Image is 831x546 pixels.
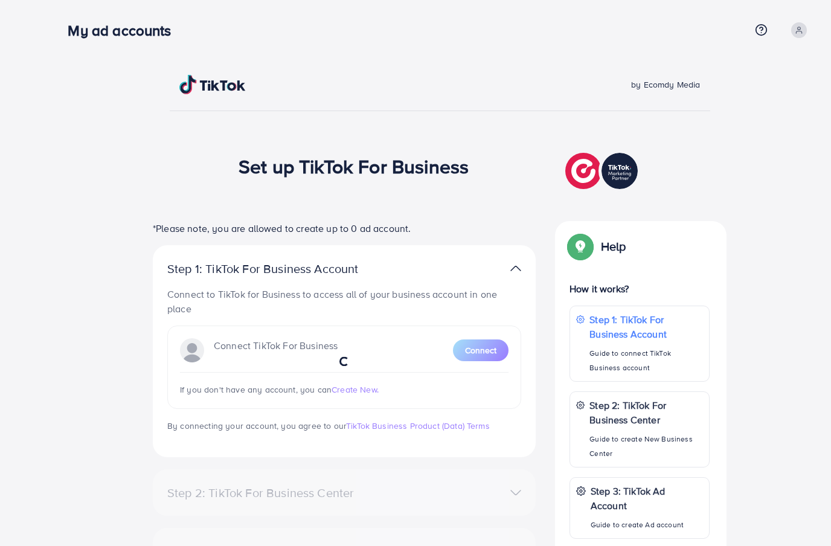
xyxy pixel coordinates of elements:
[565,150,641,192] img: TikTok partner
[591,518,703,532] p: Guide to create Ad account
[68,22,181,39] h3: My ad accounts
[589,346,703,375] p: Guide to connect TikTok Business account
[589,432,703,461] p: Guide to create New Business Center
[167,262,397,276] p: Step 1: TikTok For Business Account
[591,484,703,513] p: Step 3: TikTok Ad Account
[239,155,469,178] h1: Set up TikTok For Business
[589,398,703,427] p: Step 2: TikTok For Business Center
[153,221,536,236] p: *Please note, you are allowed to create up to 0 ad account.
[570,236,591,257] img: Popup guide
[179,75,246,94] img: TikTok
[589,312,703,341] p: Step 1: TikTok For Business Account
[510,260,521,277] img: TikTok partner
[601,239,626,254] p: Help
[631,79,700,91] span: by Ecomdy Media
[570,281,710,296] p: How it works?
